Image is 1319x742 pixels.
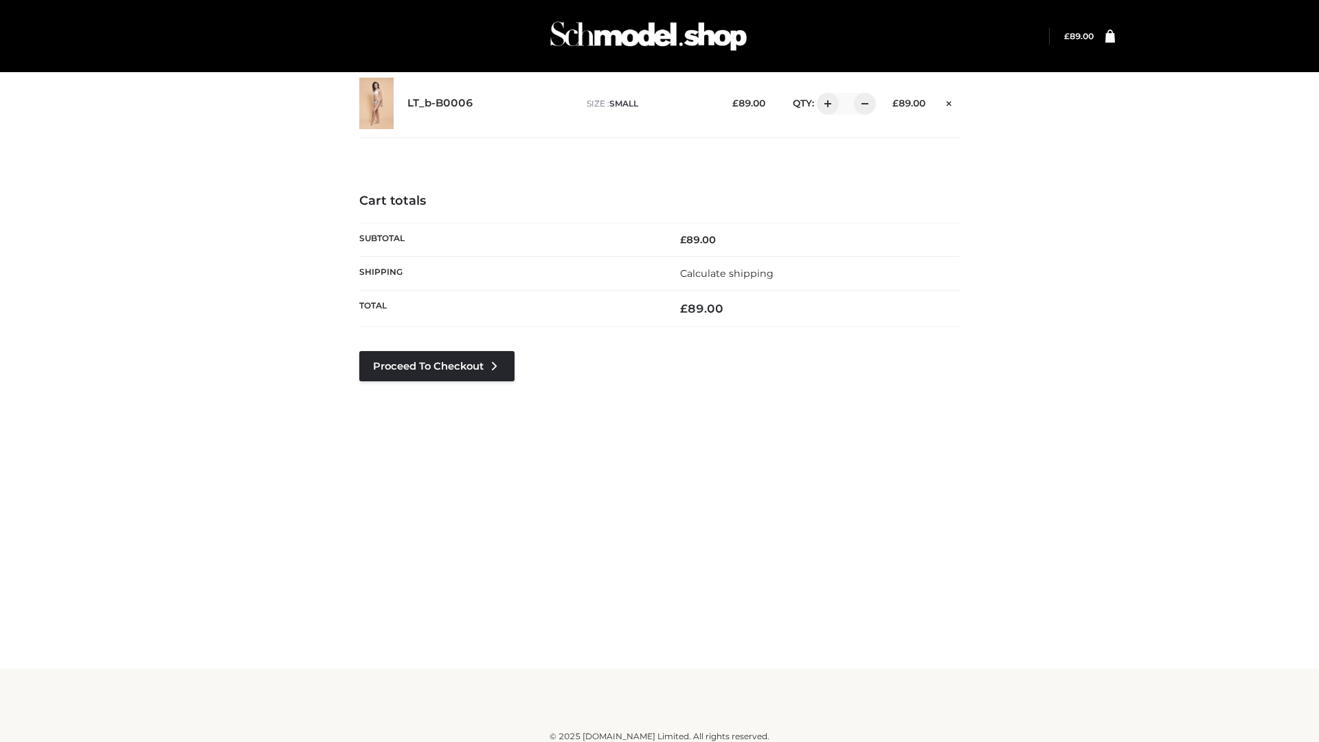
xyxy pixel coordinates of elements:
a: £89.00 [1064,31,1094,41]
bdi: 89.00 [1064,31,1094,41]
th: Total [359,291,659,327]
bdi: 89.00 [732,98,765,109]
img: Schmodel Admin 964 [545,9,752,63]
span: SMALL [609,98,638,109]
a: Proceed to Checkout [359,351,515,381]
span: £ [892,98,899,109]
th: Subtotal [359,223,659,256]
h4: Cart totals [359,194,960,209]
a: Calculate shipping [680,267,774,280]
bdi: 89.00 [892,98,925,109]
a: Remove this item [939,93,960,111]
span: £ [732,98,739,109]
span: £ [1064,31,1070,41]
p: size : [587,98,711,110]
span: £ [680,302,688,315]
th: Shipping [359,256,659,290]
bdi: 89.00 [680,302,723,315]
bdi: 89.00 [680,234,716,246]
a: LT_b-B0006 [407,97,473,110]
div: QTY: [779,93,871,115]
span: £ [680,234,686,246]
